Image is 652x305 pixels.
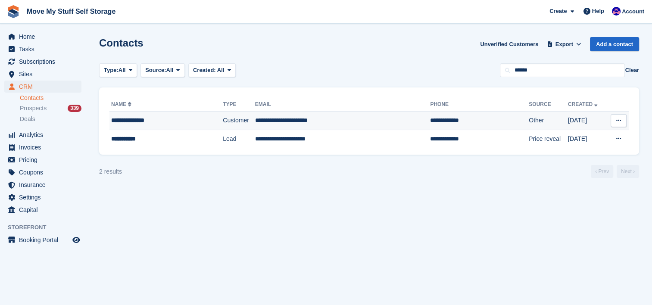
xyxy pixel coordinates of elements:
[549,7,567,16] span: Create
[568,101,599,107] a: Created
[568,112,607,130] td: [DATE]
[8,223,86,232] span: Storefront
[23,4,119,19] a: Move My Stuff Self Storage
[430,98,529,112] th: Phone
[19,129,71,141] span: Analytics
[111,101,133,107] a: Name
[223,130,255,148] td: Lead
[4,68,81,80] a: menu
[4,154,81,166] a: menu
[19,141,71,153] span: Invoices
[592,7,604,16] span: Help
[591,165,613,178] a: Previous
[4,56,81,68] a: menu
[529,130,568,148] td: Price reveal
[20,115,35,123] span: Deals
[20,104,47,112] span: Prospects
[555,40,573,49] span: Export
[4,31,81,43] a: menu
[477,37,542,51] a: Unverified Customers
[99,37,144,49] h1: Contacts
[19,43,71,55] span: Tasks
[4,81,81,93] a: menu
[4,129,81,141] a: menu
[19,56,71,68] span: Subscriptions
[145,66,166,75] span: Source:
[19,179,71,191] span: Insurance
[20,104,81,113] a: Prospects 339
[4,179,81,191] a: menu
[612,7,621,16] img: Jade Whetnall
[19,154,71,166] span: Pricing
[19,204,71,216] span: Capital
[529,98,568,112] th: Source
[545,37,583,51] button: Export
[19,191,71,203] span: Settings
[617,165,639,178] a: Next
[4,191,81,203] a: menu
[19,31,71,43] span: Home
[223,98,255,112] th: Type
[20,94,81,102] a: Contacts
[255,98,431,112] th: Email
[19,68,71,80] span: Sites
[119,66,126,75] span: All
[20,115,81,124] a: Deals
[589,165,641,178] nav: Page
[71,235,81,245] a: Preview store
[217,67,225,73] span: All
[19,234,71,246] span: Booking Portal
[4,141,81,153] a: menu
[4,234,81,246] a: menu
[590,37,639,51] a: Add a contact
[4,166,81,178] a: menu
[625,66,639,75] button: Clear
[19,81,71,93] span: CRM
[19,166,71,178] span: Coupons
[99,167,122,176] div: 2 results
[140,63,185,78] button: Source: All
[193,67,216,73] span: Created:
[529,112,568,130] td: Other
[166,66,174,75] span: All
[568,130,607,148] td: [DATE]
[7,5,20,18] img: stora-icon-8386f47178a22dfd0bd8f6a31ec36ba5ce8667c1dd55bd0f319d3a0aa187defe.svg
[223,112,255,130] td: Customer
[4,43,81,55] a: menu
[99,63,137,78] button: Type: All
[188,63,236,78] button: Created: All
[4,204,81,216] a: menu
[622,7,644,16] span: Account
[68,105,81,112] div: 339
[104,66,119,75] span: Type:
